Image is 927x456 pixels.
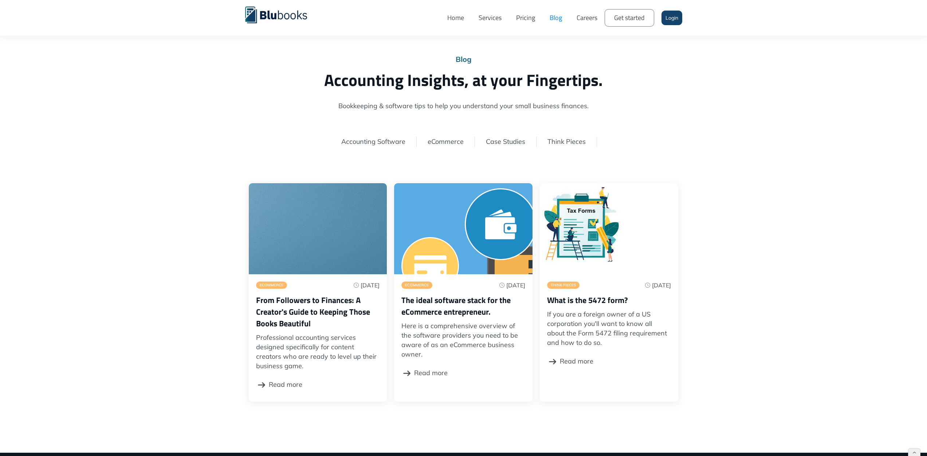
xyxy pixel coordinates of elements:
[661,11,682,25] a: Login
[405,283,429,287] div: eCommerce
[245,5,318,23] a: home
[547,137,586,146] a: Think Pieces
[256,282,287,289] a: eCommerce
[605,9,654,27] a: Get started
[245,101,682,111] span: Bookkeeping & software tips to help you understand your small business finances.
[260,283,283,287] div: eCommerce
[486,137,525,146] a: Case Studies
[471,5,509,30] a: Services
[401,282,432,289] a: eCommerce
[551,283,576,287] div: Think Pieces
[428,137,464,146] a: eCommerce
[440,5,471,30] a: Home
[652,282,671,288] div: [DATE]
[361,282,380,288] div: [DATE]
[341,137,405,146] a: Accounting Software
[401,294,525,318] h3: The ideal software stack for the eCommerce entrepreneur.
[256,294,380,329] h3: From Followers to Finances: A Creator's Guide to Keeping Those Books Beautiful
[547,294,671,306] h3: What is the 5472 form?
[245,54,682,64] div: Blog
[401,321,525,359] p: Here is a comprehensive overview of the software providers you need to be aware of as an eCommerc...
[509,5,542,30] a: Pricing
[542,5,569,30] a: Blog
[506,282,525,288] div: [DATE]
[547,310,671,347] p: If you are a foreign owner of a US corporation you'll want to know all about the Form 5472 filing...
[569,5,605,30] a: Careers
[269,374,302,394] div: Read more
[256,374,302,394] a: Read more
[560,351,593,371] div: Read more
[256,333,380,371] p: Professional accounting services designed specifically for content creators who are ready to leve...
[401,363,448,383] a: Read more
[245,70,682,90] h2: Accounting Insights, at your Fingertips.
[547,282,580,289] a: Think Pieces
[547,351,593,371] a: Read more
[414,363,448,383] div: Read more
